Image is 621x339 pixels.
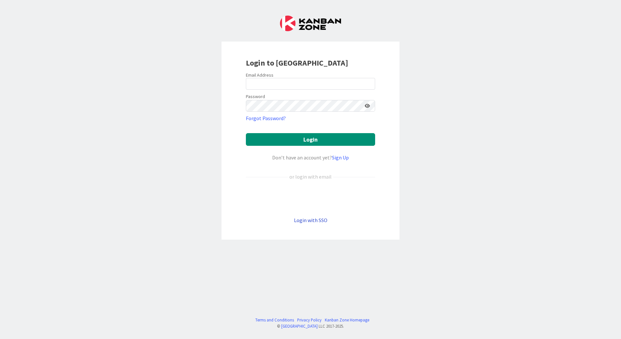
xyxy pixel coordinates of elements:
a: Privacy Policy [297,317,322,323]
div: © LLC 2017- 2025 . [252,323,369,329]
button: Login [246,133,375,146]
label: Password [246,93,265,100]
b: Login to [GEOGRAPHIC_DATA] [246,58,348,68]
a: Terms and Conditions [255,317,294,323]
div: or login with email [288,173,333,181]
a: Kanban Zone Homepage [325,317,369,323]
img: Kanban Zone [280,16,341,31]
div: Don’t have an account yet? [246,154,375,161]
a: Forgot Password? [246,114,286,122]
a: Login with SSO [294,217,327,223]
label: Email Address [246,72,273,78]
a: [GEOGRAPHIC_DATA] [281,323,318,329]
iframe: Knop Inloggen met Google [243,191,378,206]
a: Sign Up [332,154,349,161]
